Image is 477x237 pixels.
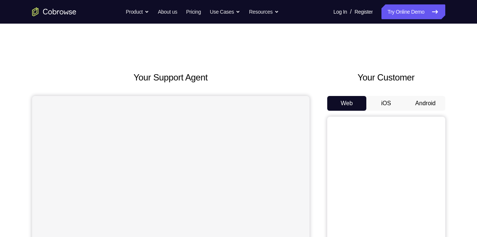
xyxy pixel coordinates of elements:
[327,71,445,84] h2: Your Customer
[249,4,279,19] button: Resources
[158,4,177,19] a: About us
[350,7,352,16] span: /
[32,7,76,16] a: Go to the home page
[366,96,406,111] button: iOS
[126,4,149,19] button: Product
[381,4,445,19] a: Try Online Demo
[210,4,240,19] button: Use Cases
[406,96,445,111] button: Android
[186,4,201,19] a: Pricing
[333,4,347,19] a: Log In
[327,96,367,111] button: Web
[32,71,310,84] h2: Your Support Agent
[355,4,373,19] a: Register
